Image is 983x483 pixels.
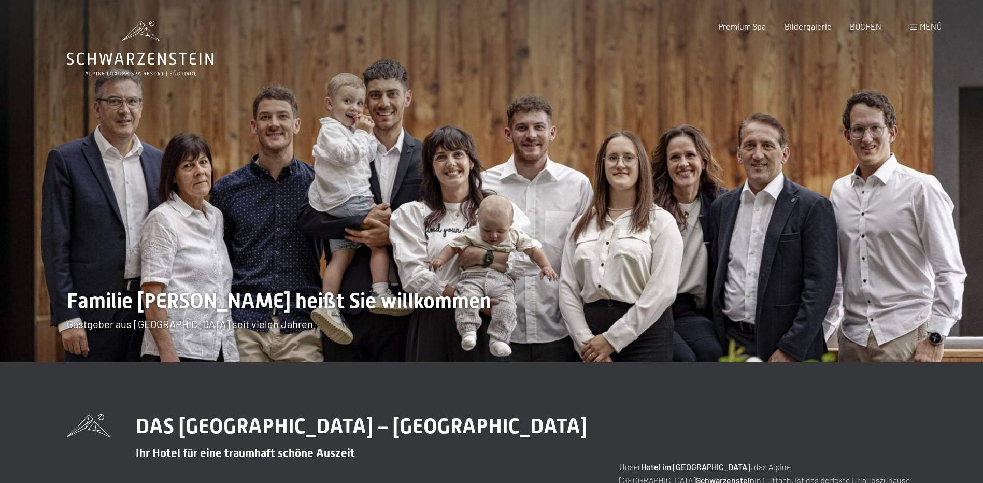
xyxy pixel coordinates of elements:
[850,21,881,31] a: BUCHEN
[67,318,313,330] span: Gastgeber aus [GEOGRAPHIC_DATA] seit vielen Jahren
[136,414,587,438] span: DAS [GEOGRAPHIC_DATA] – [GEOGRAPHIC_DATA]
[785,21,832,31] a: Bildergalerie
[920,21,942,31] span: Menü
[67,289,491,313] span: Familie [PERSON_NAME] heißt Sie willkommen
[641,462,750,472] strong: Hotel im [GEOGRAPHIC_DATA]
[136,447,355,460] span: Ihr Hotel für eine traumhaft schöne Auszeit
[718,21,766,31] a: Premium Spa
